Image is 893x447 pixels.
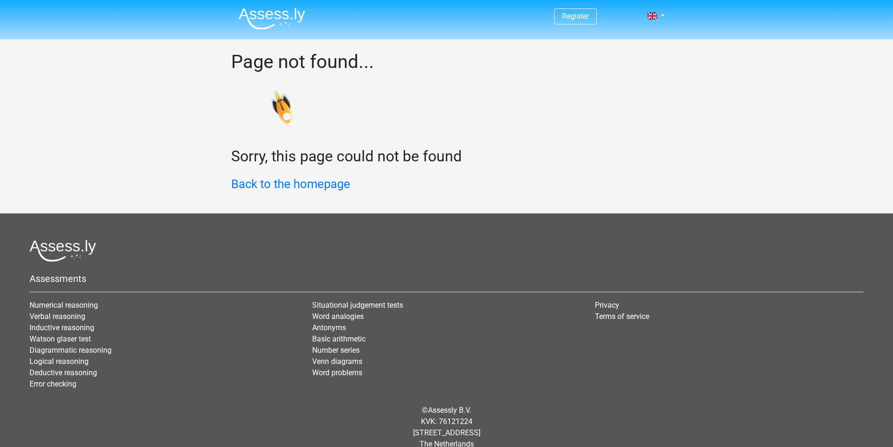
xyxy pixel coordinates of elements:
[312,368,362,377] a: Word problems
[215,70,304,155] img: spaceship-tilt.54adf63d3263.svg
[231,177,350,191] a: Back to the homepage
[312,346,360,355] a: Number series
[30,273,863,284] h5: Assessments
[595,301,619,310] a: Privacy
[312,301,403,310] a: Situational judgement tests
[30,323,94,332] a: Inductive reasoning
[30,379,76,388] a: Error checking
[239,8,305,30] img: Assessly
[312,323,346,332] a: Antonyms
[312,334,366,343] a: Basic arithmetic
[30,334,91,343] a: Watson glaser test
[30,240,96,262] img: Assessly logo
[30,368,97,377] a: Deductive reasoning
[562,12,589,21] a: Register
[595,312,649,321] a: Terms of service
[30,301,98,310] a: Numerical reasoning
[231,51,662,73] h1: Page not found...
[30,312,85,321] a: Verbal reasoning
[30,357,89,366] a: Logical reasoning
[428,406,471,415] a: Assessly B.V.
[312,357,362,366] a: Venn diagrams
[231,147,662,165] h2: Sorry, this page could not be found
[30,346,112,355] a: Diagrammatic reasoning
[312,312,364,321] a: Word analogies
